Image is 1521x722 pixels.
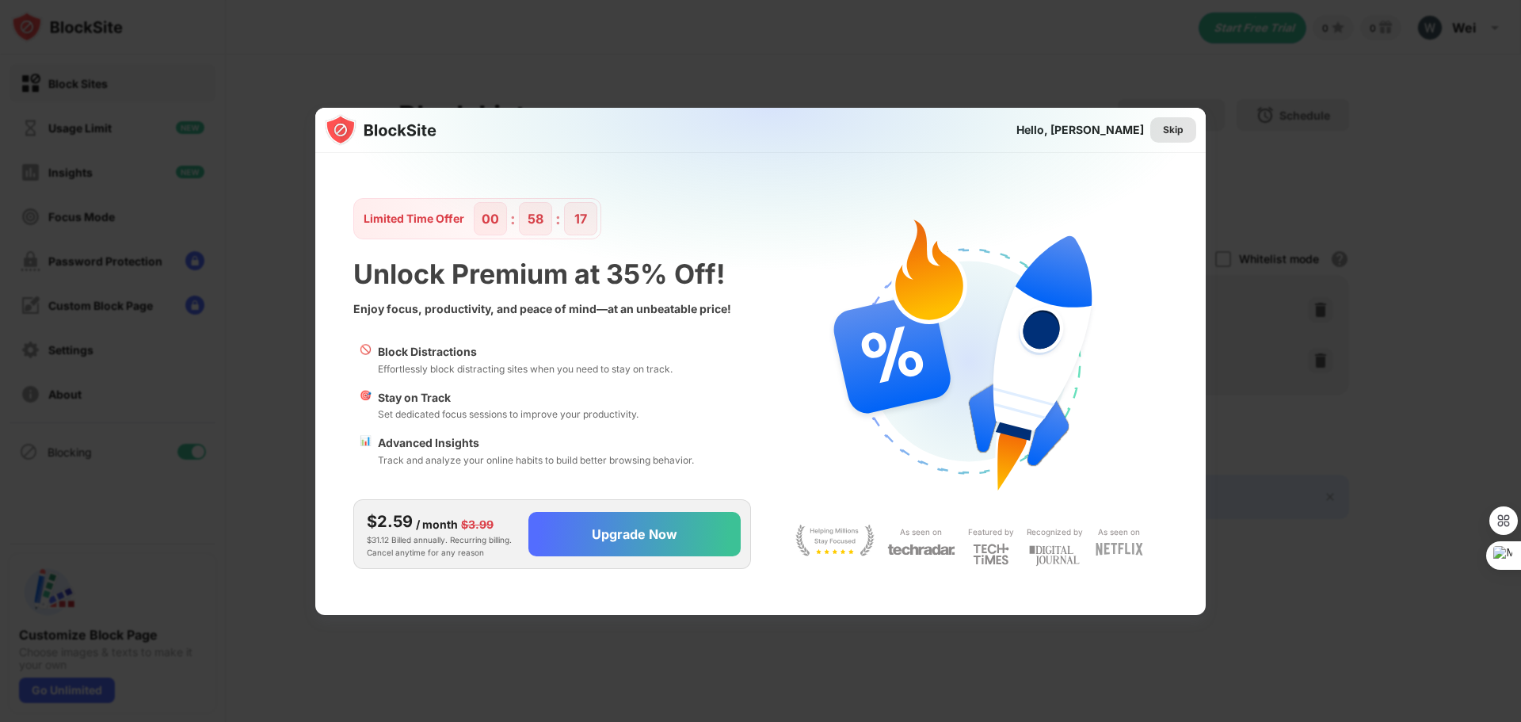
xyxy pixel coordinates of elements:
div: Featured by [968,525,1014,540]
div: Advanced Insights [378,434,694,452]
div: As seen on [900,525,942,540]
div: Recognized by [1027,525,1083,540]
img: light-netflix.svg [1096,543,1143,556]
div: Upgrade Now [592,526,677,542]
img: light-stay-focus.svg [795,525,875,556]
img: gradient.svg [325,108,1215,422]
div: Skip [1163,122,1184,138]
img: light-techradar.svg [887,543,955,556]
div: Track and analyze your online habits to build better browsing behavior. [378,453,694,468]
img: light-digital-journal.svg [1029,543,1080,569]
div: 📊 [360,434,372,468]
div: $2.59 [367,510,413,533]
div: As seen on [1098,525,1140,540]
img: light-techtimes.svg [973,543,1009,565]
div: $3.99 [461,516,494,533]
div: $31.12 Billed annually. Recurring billing. Cancel anytime for any reason [367,510,516,559]
div: / month [416,516,458,533]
